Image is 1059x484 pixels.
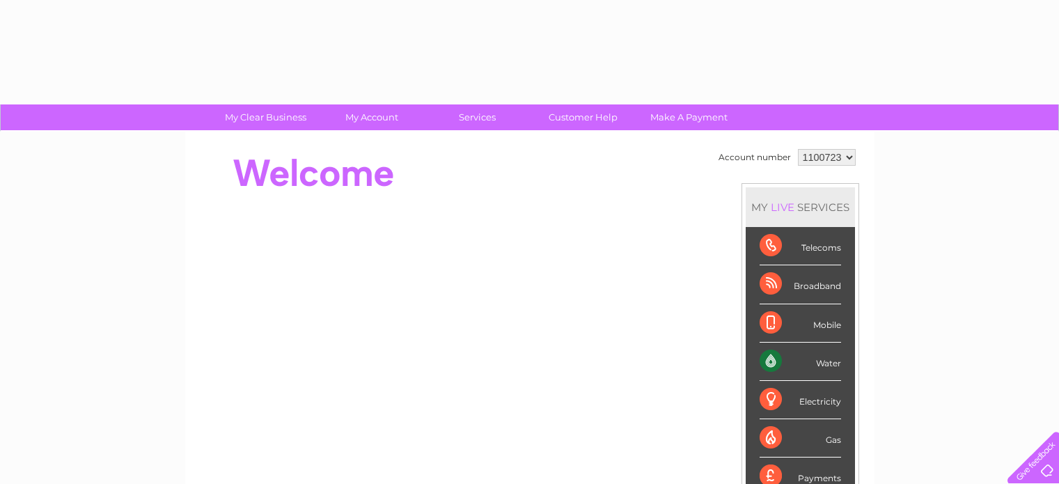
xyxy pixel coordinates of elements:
div: LIVE [768,201,797,214]
a: Customer Help [526,104,641,130]
div: Broadband [760,265,841,304]
td: Account number [715,146,794,169]
div: Gas [760,419,841,458]
div: Water [760,343,841,381]
div: Telecoms [760,227,841,265]
a: Make A Payment [632,104,746,130]
a: Services [420,104,535,130]
a: My Account [314,104,429,130]
a: My Clear Business [208,104,323,130]
div: MY SERVICES [746,187,855,227]
div: Electricity [760,381,841,419]
div: Mobile [760,304,841,343]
